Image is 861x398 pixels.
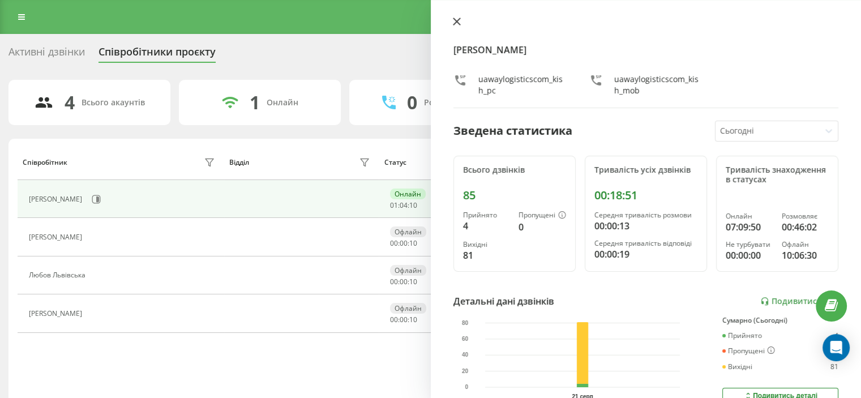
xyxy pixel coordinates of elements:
span: 00 [400,315,408,324]
div: Сумарно (Сьогодні) [722,316,838,324]
a: Подивитись звіт [760,297,838,306]
div: Не турбувати [726,241,773,249]
div: 00:18:51 [594,189,697,202]
div: Детальні дані дзвінків [453,294,554,308]
div: Прийнято [722,332,762,340]
div: Офлайн [390,265,426,276]
span: 00 [390,238,398,248]
div: : : [390,202,417,209]
span: 00 [400,238,408,248]
span: 00 [400,277,408,286]
div: Статус [384,159,406,166]
div: 1 [250,92,260,113]
div: Вихідні [722,363,752,371]
div: uawaylogisticscom_kish_mob [614,74,702,96]
span: 10 [409,238,417,248]
div: Тривалість усіх дзвінків [594,165,697,175]
div: uawaylogisticscom_kish_pc [478,74,567,96]
div: Офлайн [782,241,829,249]
text: 0 [465,384,468,391]
div: Всього дзвінків [463,165,566,175]
div: 4 [65,92,75,113]
div: 85 [463,189,566,202]
span: 10 [409,315,417,324]
div: 00:00:00 [726,249,773,262]
div: 00:00:13 [594,219,697,233]
div: Всього акаунтів [82,98,145,108]
span: 04 [400,200,408,210]
text: 80 [462,320,469,326]
div: 81 [463,249,509,262]
div: Середня тривалість відповіді [594,239,697,247]
span: 01 [390,200,398,210]
h4: [PERSON_NAME] [453,43,839,57]
div: Пропущені [519,211,566,220]
div: 4 [463,219,509,233]
div: Співробітник [23,159,67,166]
div: Розмовляють [424,98,479,108]
div: Тривалість знаходження в статусах [726,165,829,185]
div: Прийнято [463,211,509,219]
div: : : [390,278,417,286]
div: Онлайн [267,98,298,108]
div: Зведена статистика [453,122,572,139]
text: 20 [462,368,469,374]
span: 10 [409,200,417,210]
span: 00 [390,315,398,324]
div: 0 [519,220,566,234]
div: Офлайн [390,226,426,237]
text: 40 [462,352,469,358]
span: 10 [409,277,417,286]
div: Відділ [229,159,249,166]
div: 4 [834,332,838,340]
div: 00:00:19 [594,247,697,261]
div: [PERSON_NAME] [29,310,85,318]
div: 00:46:02 [782,220,829,234]
div: [PERSON_NAME] [29,195,85,203]
div: : : [390,239,417,247]
div: Середня тривалість розмови [594,211,697,219]
div: 10:06:30 [782,249,829,262]
div: Любов Львівська [29,271,88,279]
text: 60 [462,336,469,342]
div: Розмовляє [782,212,829,220]
div: Офлайн [390,303,426,314]
div: Open Intercom Messenger [823,334,850,361]
div: Вихідні [463,241,509,249]
div: : : [390,316,417,324]
div: Пропущені [722,346,775,356]
div: Онлайн [390,189,426,199]
div: 81 [830,363,838,371]
div: Співробітники проєкту [98,46,216,63]
div: Активні дзвінки [8,46,85,63]
div: 0 [407,92,417,113]
span: 00 [390,277,398,286]
div: [PERSON_NAME] [29,233,85,241]
div: Онлайн [726,212,773,220]
div: 07:09:50 [726,220,773,234]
